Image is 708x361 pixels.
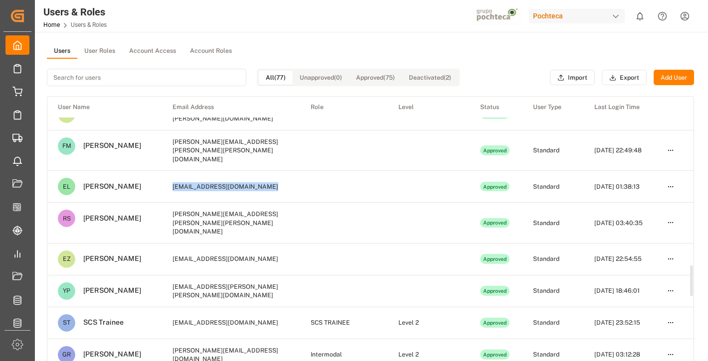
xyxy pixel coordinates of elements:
[523,275,584,307] td: Standard
[388,97,470,118] th: Level
[473,7,523,25] img: pochtecaImg.jpg_1689854062.jpg
[162,97,300,118] th: Email Address
[300,97,388,118] th: Role
[293,71,349,85] button: Unapproved (0)
[388,307,470,339] td: Level 2
[480,286,510,296] div: Approved
[480,254,510,264] div: Approved
[529,9,625,23] div: Pochteca
[75,318,124,327] div: SCS Trainee
[584,307,657,339] td: [DATE] 23:52:15
[523,203,584,243] td: Standard
[550,70,595,86] button: Import
[602,70,647,86] button: Export
[162,243,300,275] td: [EMAIL_ADDRESS][DOMAIN_NAME]
[75,286,141,295] div: [PERSON_NAME]
[162,130,300,171] td: [PERSON_NAME][EMAIL_ADDRESS][PERSON_NAME][PERSON_NAME][DOMAIN_NAME]
[47,69,246,86] input: Search for users
[75,141,141,150] div: [PERSON_NAME]
[480,318,510,328] div: Approved
[402,71,458,85] button: Deactivated (2)
[77,44,122,59] button: User Roles
[529,6,629,25] button: Pochteca
[349,71,402,85] button: Approved (75)
[470,97,523,118] th: Status
[480,145,510,155] div: Approved
[629,5,651,27] button: show 0 new notifications
[162,275,300,307] td: [EMAIL_ADDRESS][PERSON_NAME][PERSON_NAME][DOMAIN_NAME]
[480,218,510,228] div: Approved
[162,171,300,203] td: [EMAIL_ADDRESS][DOMAIN_NAME]
[259,71,293,85] button: All (77)
[654,70,694,86] button: Add User
[584,203,657,243] td: [DATE] 03:40:35
[47,44,77,59] button: Users
[651,5,674,27] button: Help Center
[43,21,60,28] a: Home
[523,171,584,203] td: Standard
[480,350,510,360] div: Approved
[75,182,141,191] div: [PERSON_NAME]
[43,4,107,19] div: Users & Roles
[523,307,584,339] td: Standard
[122,44,183,59] button: Account Access
[523,243,584,275] td: Standard
[523,130,584,171] td: Standard
[584,171,657,203] td: [DATE] 01:38:13
[162,203,300,243] td: [PERSON_NAME][EMAIL_ADDRESS][PERSON_NAME][PERSON_NAME][DOMAIN_NAME]
[162,307,300,339] td: [EMAIL_ADDRESS][DOMAIN_NAME]
[300,307,388,339] td: SCS TRAINEE
[183,44,239,59] button: Account Roles
[523,97,584,118] th: User Type
[75,214,141,223] div: [PERSON_NAME]
[75,350,141,359] div: [PERSON_NAME]
[480,182,510,192] div: Approved
[584,275,657,307] td: [DATE] 18:46:01
[584,243,657,275] td: [DATE] 22:54:55
[584,97,657,118] th: Last Login Time
[584,130,657,171] td: [DATE] 22:49:48
[75,254,141,263] div: [PERSON_NAME]
[47,97,162,118] th: User Name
